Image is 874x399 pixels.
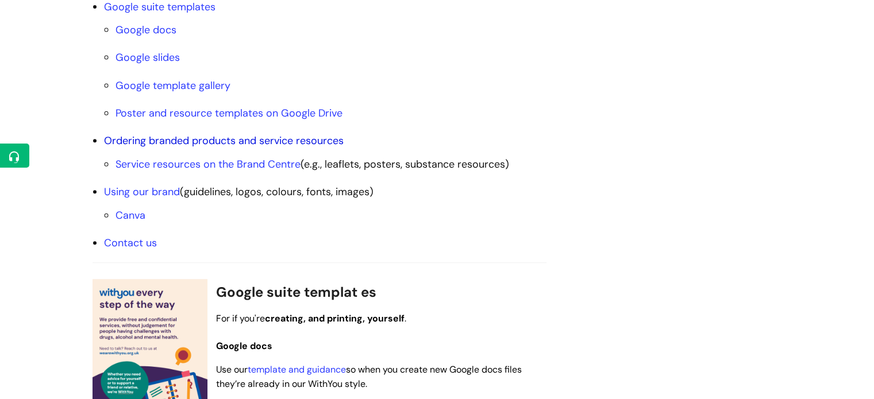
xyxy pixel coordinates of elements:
a: template and guidance [248,363,346,375]
span: Google docs [216,340,272,352]
strong: creating, and printing, yourself [265,312,405,324]
a: Poster and resource templates on Google Drive [115,106,342,120]
a: Contact us [104,236,157,250]
li: (e.g., leaflets, posters, substance resources) [115,155,546,173]
a: Google template gallery [115,79,230,92]
span: Google suite templat es [216,283,376,301]
a: Ordering branded products and service resources [104,134,344,148]
span: For if you're . [216,312,406,324]
a: Using our brand [104,185,180,199]
a: Google docs [115,23,176,37]
a: Google slides [115,51,180,64]
a: Canva [115,208,145,222]
li: (guidelines, logos, colours, fonts, images) [104,183,546,224]
span: Use our so when you create new Google docs files they’re already in our WithYou style. [216,363,522,390]
a: Service resources on the Brand Centre [115,157,301,171]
